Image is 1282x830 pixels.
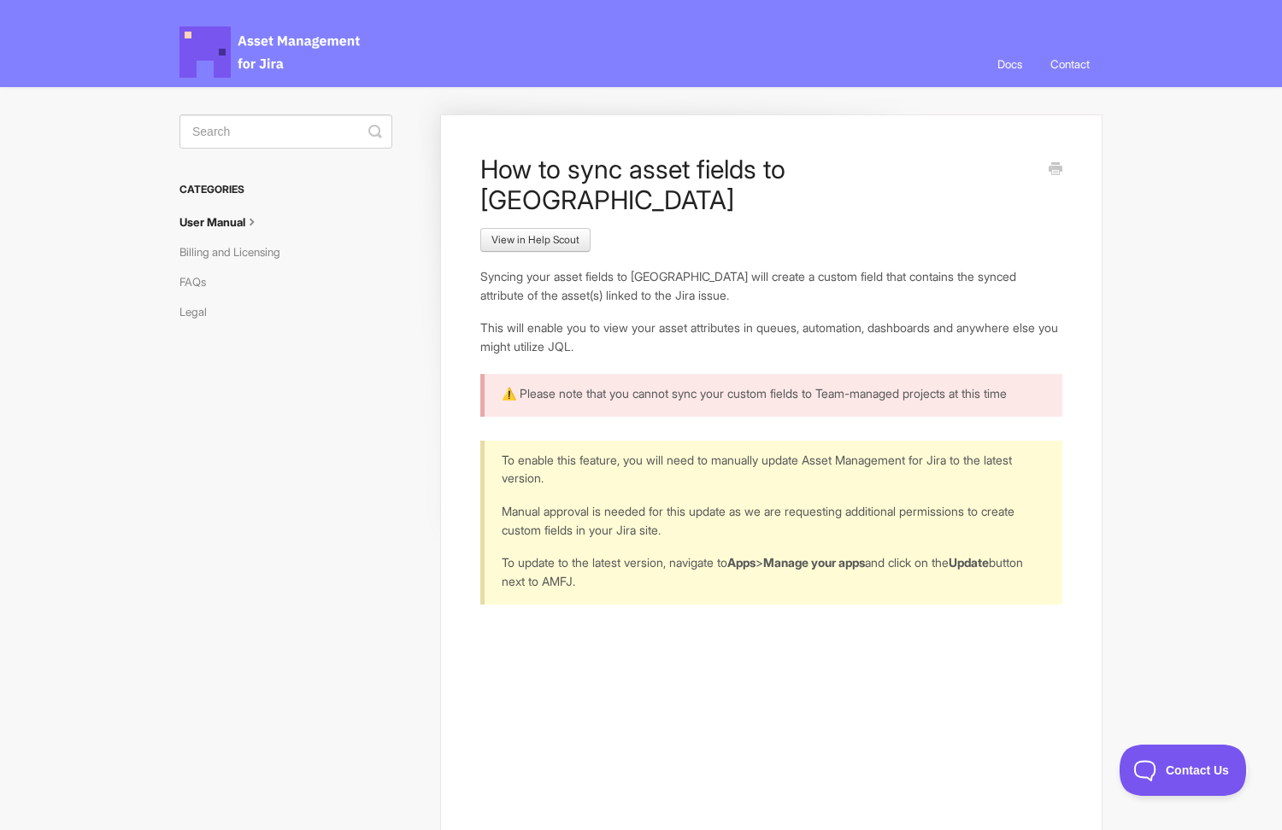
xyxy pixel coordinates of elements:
[179,114,392,149] input: Search
[179,238,293,266] a: Billing and Licensing
[480,267,1062,304] p: Syncing your asset fields to [GEOGRAPHIC_DATA] will create a custom field that contains the synce...
[985,41,1035,87] a: Docs
[179,26,362,78] span: Asset Management for Jira Docs
[179,208,273,236] a: User Manual
[502,384,1041,403] p: ⚠️ Please note that you cannot sync your custom fields to Team-managed projects at this time
[179,268,219,295] a: FAQs
[179,298,220,325] a: Legal
[502,502,1041,539] p: Manual approval is needed for this update as we are requesting additional permissions to create c...
[480,319,1062,355] p: This will enable you to view your asset attributes in queues, automation, dashboards and anywhere...
[1049,161,1062,179] a: Print this Article
[480,154,1037,215] h1: How to sync asset fields to [GEOGRAPHIC_DATA]
[949,555,989,570] b: Update
[1120,745,1248,796] iframe: Toggle Customer Support
[1038,41,1103,87] a: Contact
[502,553,1041,590] p: To update to the latest version, navigate to > and click on the button next to AMFJ.
[179,174,392,205] h3: Categories
[763,555,865,570] b: Manage your apps
[480,228,591,252] a: View in Help Scout
[727,555,756,570] b: Apps
[502,451,1041,488] p: To enable this feature, you will need to manually update Asset Management for Jira to the latest ...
